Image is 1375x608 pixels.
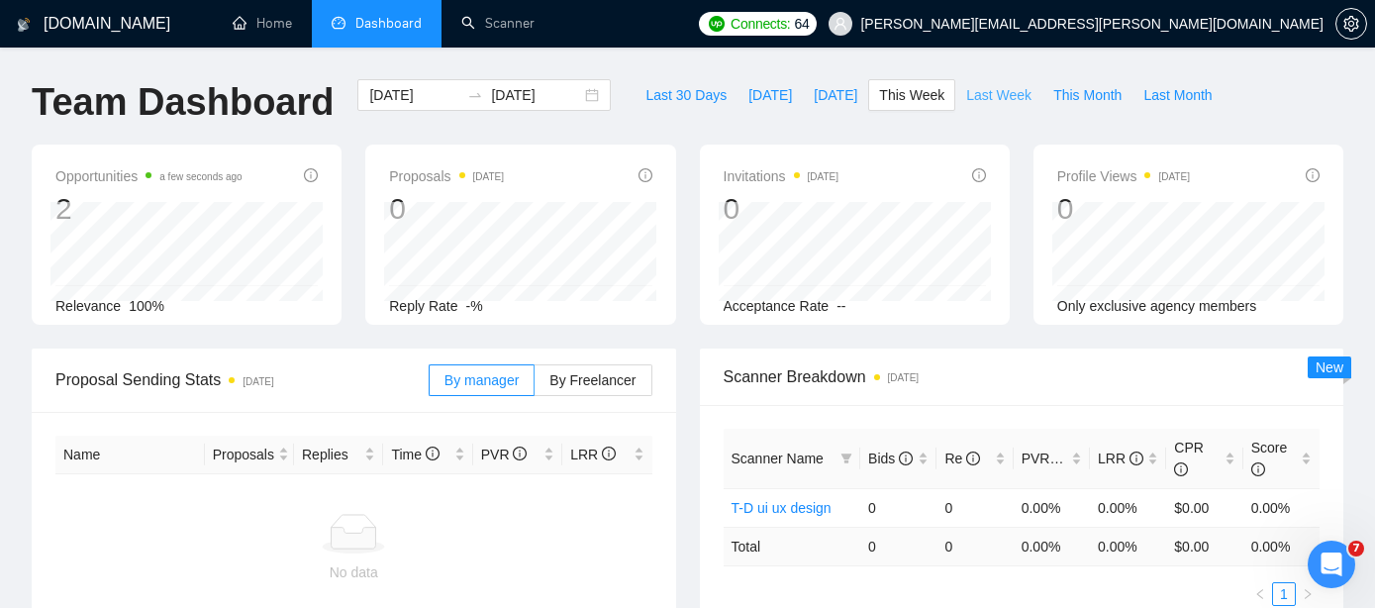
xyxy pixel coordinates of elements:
span: PVR [1022,451,1068,466]
span: to [467,87,483,103]
span: Replies [302,444,360,465]
span: Reply Rate [389,298,457,314]
span: info-circle [1306,168,1320,182]
td: 0.00% [1090,488,1166,527]
span: CPR [1174,440,1204,477]
span: Re [944,451,980,466]
div: 0 [724,190,839,228]
td: 0.00 % [1243,527,1320,565]
button: [DATE] [803,79,868,111]
span: info-circle [1251,462,1265,476]
span: info-circle [602,447,616,460]
button: Last 30 Days [635,79,737,111]
span: Dashboard [355,15,422,32]
a: 1 [1273,583,1295,605]
th: Name [55,436,205,474]
span: Last Week [966,84,1031,106]
a: homeHome [233,15,292,32]
span: Bids [868,451,913,466]
span: info-circle [972,168,986,182]
time: [DATE] [243,376,273,387]
span: By manager [444,372,519,388]
span: By Freelancer [549,372,636,388]
span: 64 [794,13,809,35]
span: Proposals [213,444,274,465]
td: 0.00 % [1014,527,1090,565]
span: [DATE] [814,84,857,106]
span: info-circle [638,168,652,182]
span: This Month [1053,84,1122,106]
button: setting [1335,8,1367,40]
td: 0.00% [1014,488,1090,527]
span: right [1302,588,1314,600]
button: [DATE] [737,79,803,111]
img: logo [17,9,31,41]
span: info-circle [426,447,440,460]
td: 0 [936,488,1013,527]
span: PVR [481,447,528,462]
span: [DATE] [748,84,792,106]
time: a few seconds ago [159,171,242,182]
input: Start date [369,84,459,106]
span: Acceptance Rate [724,298,830,314]
span: 7 [1348,541,1364,557]
button: left [1248,582,1272,606]
span: LRR [570,447,616,462]
span: left [1254,588,1266,600]
span: LRR [1098,451,1143,466]
td: Total [724,527,861,565]
button: This Month [1042,79,1132,111]
span: user [834,17,847,31]
span: 100% [129,298,164,314]
span: -- [836,298,845,314]
span: filter [840,453,852,464]
span: info-circle [899,452,913,465]
span: Invitations [724,164,839,188]
a: searchScanner [461,15,535,32]
span: dashboard [332,16,345,30]
li: 1 [1272,582,1296,606]
div: 0 [1057,190,1190,228]
span: info-circle [966,452,980,465]
td: $ 0.00 [1166,527,1242,565]
span: Opportunities [55,164,243,188]
td: $0.00 [1166,488,1242,527]
span: Relevance [55,298,121,314]
button: Last Week [955,79,1042,111]
td: 0.00% [1243,488,1320,527]
div: No data [63,561,644,583]
time: [DATE] [1158,171,1189,182]
th: Proposals [205,436,294,474]
span: filter [836,444,856,473]
div: 2 [55,190,243,228]
span: Last Month [1143,84,1212,106]
span: Time [391,447,439,462]
a: T-D ui ux design [732,500,832,516]
a: setting [1335,16,1367,32]
span: info-circle [1174,462,1188,476]
span: -% [466,298,483,314]
input: End date [491,84,581,106]
td: 0 [860,488,936,527]
span: Profile Views [1057,164,1190,188]
img: upwork-logo.png [709,16,725,32]
td: 0 [936,527,1013,565]
time: [DATE] [473,171,504,182]
td: 0 [860,527,936,565]
span: info-circle [304,168,318,182]
button: Last Month [1132,79,1223,111]
button: right [1296,582,1320,606]
button: This Week [868,79,955,111]
span: This Week [879,84,944,106]
div: 0 [389,190,504,228]
span: Scanner Breakdown [724,364,1321,389]
span: New [1316,359,1343,375]
li: Next Page [1296,582,1320,606]
th: Replies [294,436,383,474]
span: info-circle [1129,452,1143,465]
li: Previous Page [1248,582,1272,606]
span: swap-right [467,87,483,103]
td: 0.00 % [1090,527,1166,565]
span: Only exclusive agency members [1057,298,1257,314]
span: Last 30 Days [645,84,727,106]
